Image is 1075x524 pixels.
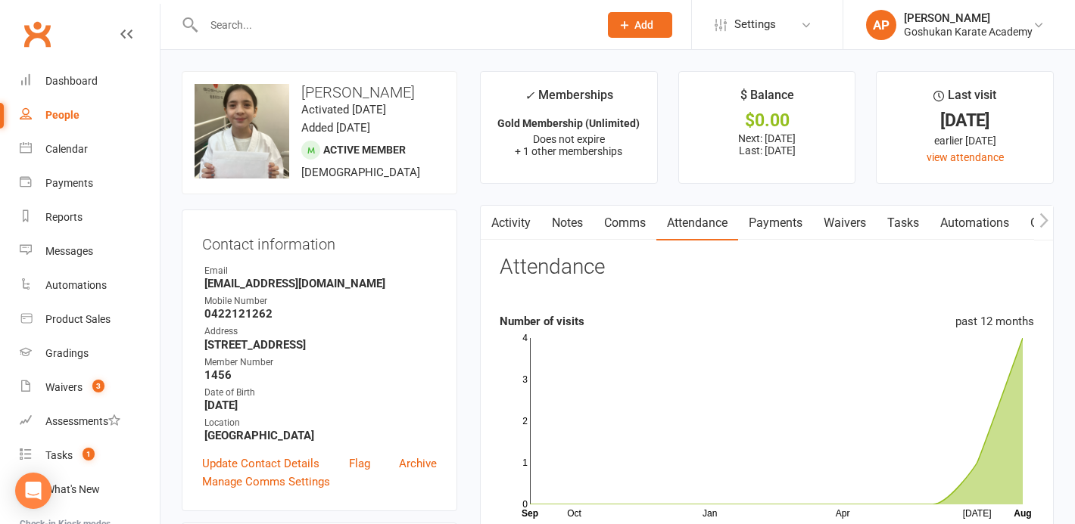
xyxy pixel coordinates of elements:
strong: [GEOGRAPHIC_DATA] [204,429,437,442]
span: [DEMOGRAPHIC_DATA] [301,166,420,179]
strong: 0422121262 [204,307,437,321]
strong: 1456 [204,368,437,382]
div: Memberships [525,85,613,113]
a: Automations [20,268,160,302]
h3: [PERSON_NAME] [195,84,444,101]
a: Calendar [20,132,160,166]
a: Automations [930,206,1020,240]
div: Location [204,416,437,430]
a: Product Sales [20,302,160,336]
a: Assessments [20,405,160,439]
div: Calendar [45,143,88,155]
a: Dashboard [20,64,160,98]
a: Tasks 1 [20,439,160,473]
span: 1 [83,448,95,460]
div: AP [866,10,896,40]
a: Payments [20,166,160,200]
div: [DATE] [890,113,1039,129]
a: Payments [738,206,813,240]
a: Attendance [656,206,738,240]
div: Mobile Number [204,294,437,309]
div: Date of Birth [204,386,437,400]
strong: [STREET_ADDRESS] [204,338,437,352]
a: Waivers [813,206,877,240]
a: Clubworx [18,15,56,53]
a: Gradings [20,336,160,371]
a: Notes [541,206,594,240]
div: past 12 months [955,312,1034,330]
strong: Gold Membership (Unlimited) [497,117,640,129]
div: Email [204,264,437,278]
div: Messages [45,245,93,257]
span: 3 [92,380,104,392]
a: Manage Comms Settings [202,473,330,491]
a: What's New [20,473,160,507]
a: Tasks [877,206,930,240]
div: Waivers [45,381,83,393]
div: [PERSON_NAME] [904,11,1033,25]
i: ✓ [525,88,534,103]
strong: [DATE] [204,398,437,412]
span: Add [634,19,653,31]
div: Last visit [933,85,996,113]
span: Active member [323,144,406,156]
h3: Contact information [202,230,437,253]
a: Waivers 3 [20,371,160,405]
div: earlier [DATE] [890,132,1039,149]
a: view attendance [927,151,1004,163]
div: $ Balance [740,85,794,113]
div: People [45,109,79,121]
time: Added [DATE] [301,121,370,135]
strong: [EMAIL_ADDRESS][DOMAIN_NAME] [204,277,437,290]
time: Activated [DATE] [301,103,386,116]
a: Flag [349,454,370,473]
span: + 1 other memberships [515,145,622,157]
div: Payments [45,177,93,189]
a: People [20,98,160,132]
h3: Attendance [500,256,605,279]
button: Add [608,12,672,38]
div: Gradings [45,347,89,359]
div: Tasks [45,449,73,461]
div: Open Intercom Messenger [15,473,51,509]
a: Activity [481,206,541,240]
img: image1753863761.png [195,84,289,178]
div: What's New [45,483,100,495]
a: Reports [20,200,160,234]
span: Settings [734,8,776,42]
div: Automations [45,279,107,291]
a: Archive [399,454,437,473]
div: Reports [45,211,83,223]
a: Update Contact Details [202,454,319,473]
div: Member Number [204,355,437,370]
a: Comms [594,206,656,240]
a: Messages [20,234,160,268]
div: $0.00 [693,113,842,129]
input: Search... [199,14,588,36]
div: Product Sales [45,313,111,325]
div: Goshukan Karate Academy [904,25,1033,39]
div: Address [204,324,437,339]
span: Does not expire [533,133,605,145]
p: Next: [DATE] Last: [DATE] [693,132,842,157]
div: Dashboard [45,75,98,87]
strong: Number of visits [500,315,584,328]
div: Assessments [45,415,120,427]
